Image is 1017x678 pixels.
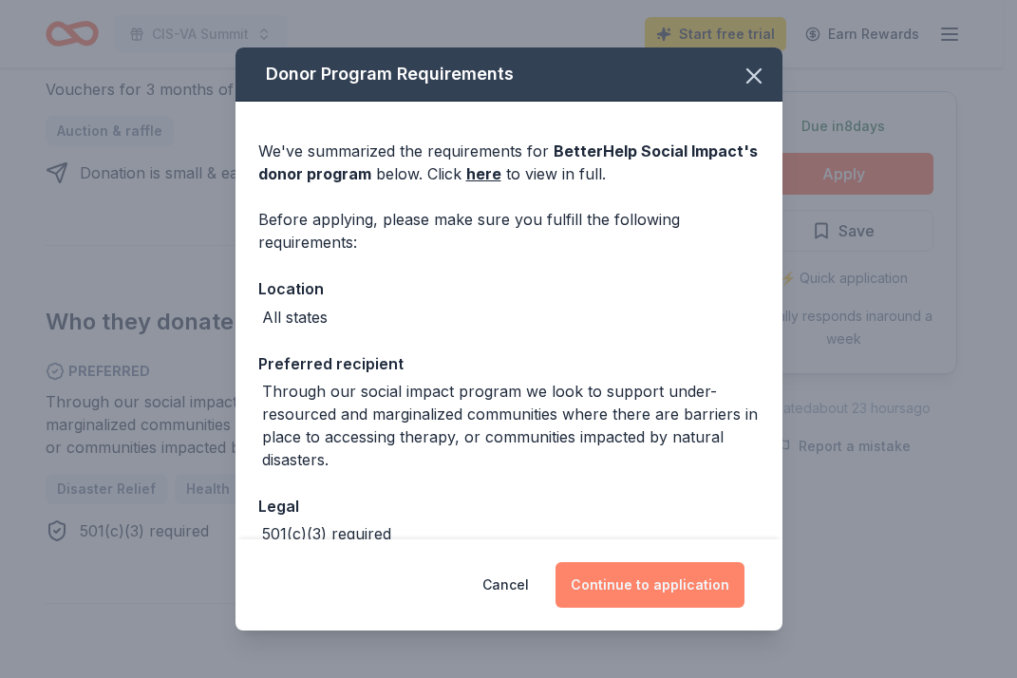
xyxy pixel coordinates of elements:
div: Legal [258,494,760,518]
button: Cancel [482,562,529,608]
div: All states [262,306,328,329]
div: Before applying, please make sure you fulfill the following requirements: [258,208,760,254]
div: Through our social impact program we look to support under-resourced and marginalized communities... [262,380,760,471]
div: 501(c)(3) required [262,522,391,545]
div: Donor Program Requirements [235,47,782,102]
div: Preferred recipient [258,351,760,376]
a: here [466,162,501,185]
div: Location [258,276,760,301]
div: We've summarized the requirements for below. Click to view in full. [258,140,760,185]
button: Continue to application [556,562,744,608]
